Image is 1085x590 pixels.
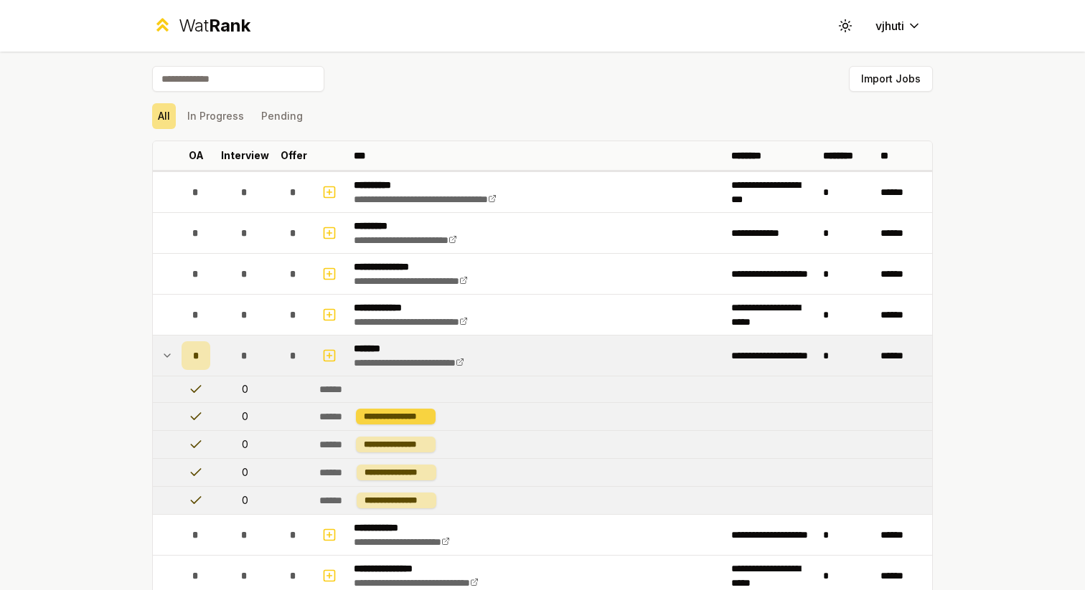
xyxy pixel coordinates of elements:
[216,431,273,458] td: 0
[179,14,250,37] div: Wat
[875,17,904,34] span: vjhuti
[216,376,273,402] td: 0
[849,66,933,92] button: Import Jobs
[864,13,933,39] button: vjhuti
[189,148,204,163] p: OA
[216,403,273,430] td: 0
[152,14,250,37] a: WatRank
[182,103,250,129] button: In Progress
[216,459,273,486] td: 0
[221,148,269,163] p: Interview
[152,103,176,129] button: All
[209,15,250,36] span: Rank
[216,487,273,514] td: 0
[255,103,309,129] button: Pending
[281,148,307,163] p: Offer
